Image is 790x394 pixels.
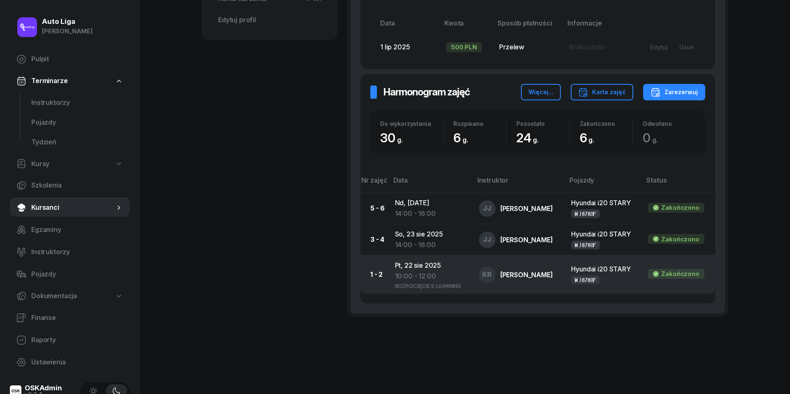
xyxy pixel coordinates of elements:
div: Auto Liga [42,18,93,25]
small: g. [397,136,403,144]
a: Instruktorzy [10,242,130,262]
div: ROZPOCZĘCIE E-LEARNING [395,282,466,289]
td: 5 - 6 [360,192,388,224]
a: Edytuj profil [211,10,328,30]
td: Pt, 22 sie 2025 [388,255,472,294]
div: [PERSON_NAME] [500,236,553,243]
span: JJ [483,205,491,212]
span: 6 [453,130,472,145]
span: Terminarze [31,76,67,86]
span: Raporty [31,335,123,345]
a: Pojazdy [10,264,130,284]
button: Więcej... [521,84,561,100]
span: Kursy [31,159,49,169]
span: Brak notatki [569,43,605,51]
a: Pulpit [10,49,130,69]
span: 6 [580,130,599,145]
td: So, 23 sie 2025 [388,224,472,255]
div: WJ8780F [574,241,597,248]
div: Przelew [499,42,556,53]
button: Zarezerwuj [643,84,705,100]
span: 0 [643,130,662,145]
div: [PERSON_NAME] [500,205,553,212]
div: 14:00 - 16:00 [395,240,466,250]
span: 24 [516,130,542,145]
div: Hyundai i20 STARY [571,198,635,209]
span: Tydzień [31,137,123,148]
div: Zakończono [661,234,699,245]
th: Kwota [439,18,493,35]
th: Nr zajęć [360,175,388,192]
div: Odwołano [643,120,695,127]
div: Pozostało [516,120,569,127]
span: JJ [483,236,491,243]
span: Edytuj profil [218,15,321,25]
div: Karta zajęć [578,87,626,97]
th: Pojazdy [565,175,641,192]
a: Egzaminy [10,220,130,240]
div: Rozpisano [453,120,506,127]
a: Raporty [10,330,130,350]
small: g. [462,136,468,144]
span: Pojazdy [31,117,123,128]
div: OSKAdmin [25,385,62,392]
div: 14:00 - 16:00 [395,209,466,219]
th: Data [370,18,439,35]
div: Hyundai i20 STARY [571,229,635,240]
a: Terminarze [10,72,130,90]
th: Sposób płatności [493,18,562,35]
th: Status [641,175,715,192]
div: Więcej... [528,87,553,97]
div: WJ8780F [574,210,597,217]
span: Instruktorzy [31,247,123,257]
button: Karta zajęć [571,84,633,100]
span: KR [482,271,492,278]
a: Szkolenia [10,176,130,195]
div: Hyundai i20 STARY [571,264,635,275]
span: Dokumentacja [31,291,77,301]
div: WJ8780F [574,276,597,283]
th: Informacje [562,18,638,35]
span: Egzaminy [31,225,123,235]
td: Nd, [DATE] [388,192,472,224]
div: Zakończono [661,202,699,213]
div: [PERSON_NAME] [42,26,93,37]
span: Kursanci [31,202,115,213]
div: Do wykorzystania [380,120,443,127]
button: Edytuj [644,40,674,54]
a: Dokumentacja [10,287,130,306]
span: Instruktorzy [31,97,123,108]
div: Zarezerwuj [651,87,698,97]
span: Finanse [31,313,123,323]
a: Tydzień [25,132,130,152]
div: 500 PLN [446,42,482,52]
div: Usuń [679,44,694,51]
small: g. [652,136,658,144]
div: 10:00 - 12:00 [395,271,466,282]
div: Zakończono [661,269,699,279]
a: Instruktorzy [25,93,130,113]
a: Kursanci [10,198,130,218]
a: Ustawienia [10,352,130,372]
th: Instruktor [472,175,565,192]
h2: Harmonogram zajęć [383,86,470,99]
a: Pojazdy [25,113,130,132]
div: Edytuj [650,44,668,51]
span: Szkolenia [31,180,123,191]
a: Kursy [10,155,130,174]
small: g. [588,136,594,144]
th: Data [388,175,472,192]
td: 3 - 4 [360,224,388,255]
span: 30 [380,130,407,145]
span: Pojazdy [31,269,123,280]
td: 1 - 2 [360,255,388,294]
button: Usuń [674,40,700,54]
div: [PERSON_NAME] [500,271,553,278]
span: 1 lip 2025 [380,43,410,51]
a: Finanse [10,308,130,328]
small: g. [533,136,539,144]
div: Zakończono [580,120,632,127]
span: Pulpit [31,54,123,65]
span: Ustawienia [31,357,123,368]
